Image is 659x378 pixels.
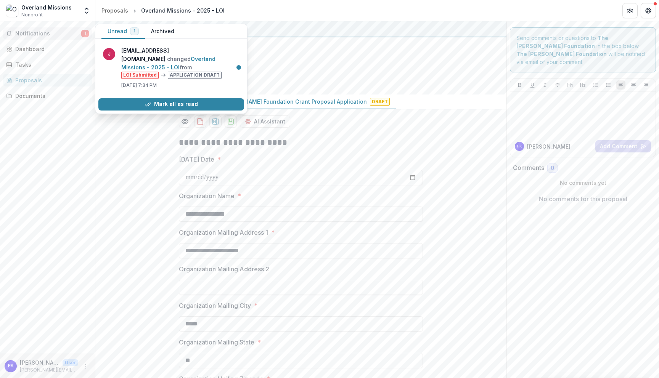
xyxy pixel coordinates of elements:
[225,115,237,128] button: download-proposal
[98,5,228,16] nav: breadcrumb
[21,3,72,11] div: Overland Missions
[528,80,537,90] button: Underline
[604,80,613,90] button: Ordered List
[101,24,145,39] button: Unread
[21,11,43,18] span: Nonprofit
[101,24,500,34] div: The [PERSON_NAME] Foundation
[3,90,92,102] a: Documents
[133,28,135,34] span: 1
[15,92,86,100] div: Documents
[179,264,269,274] p: Organization Mailing Address 2
[510,27,656,72] div: Send comments or questions to in the box below. will be notified via email of your comment.
[121,56,215,70] a: Overland Missions - 2025 - LOI
[517,144,522,148] div: Fiona Killough
[641,3,656,18] button: Get Help
[641,80,651,90] button: Align Right
[179,301,251,310] p: Organization Mailing City
[101,6,128,14] div: Proposals
[527,143,571,151] p: [PERSON_NAME]
[515,80,524,90] button: Bold
[629,80,638,90] button: Align Center
[179,115,191,128] button: Preview 306e1652-4990-4d0a-8676-bc7228a45779-1.pdf
[3,27,92,40] button: Notifications1
[370,98,390,106] span: Draft
[553,80,562,90] button: Strike
[551,165,554,171] span: 0
[145,24,180,39] button: Archived
[141,6,225,14] div: Overland Missions - 2025 - LOI
[595,140,651,152] button: Add Comment
[15,61,86,69] div: Tasks
[540,80,550,90] button: Italicize
[539,194,627,203] p: No comments for this proposal
[20,359,59,367] p: [PERSON_NAME]
[20,367,78,373] p: [PERSON_NAME][EMAIL_ADDRESS][DOMAIN_NAME]
[591,80,600,90] button: Bullet List
[578,80,587,90] button: Heading 2
[121,46,239,79] p: changed from
[81,3,92,18] button: Open entity switcher
[513,179,653,187] p: No comments yet
[3,74,92,86] a: Proposals
[3,58,92,71] a: Tasks
[98,98,244,111] button: Mark all as read
[206,98,367,106] p: The [PERSON_NAME] Foundation Grant Proposal Application
[63,359,78,366] p: User
[179,155,214,164] p: [DATE] Date
[101,43,488,53] h2: Overland Missions - 2025 - LOI
[15,30,81,37] span: Notifications
[566,80,575,90] button: Heading 1
[15,76,86,84] div: Proposals
[194,115,206,128] button: download-proposal
[240,115,290,128] button: AI Assistant
[15,45,86,53] div: Dashboard
[209,115,222,128] button: download-proposal
[516,51,607,57] strong: The [PERSON_NAME] Foundation
[179,338,254,347] p: Organization Mailing State
[179,191,235,200] p: Organization Name
[98,5,131,16] a: Proposals
[513,164,544,171] h2: Comments
[81,362,90,371] button: More
[616,80,625,90] button: Align Left
[6,5,18,17] img: Overland Missions
[179,228,268,237] p: Organization Mailing Address 1
[81,30,89,37] span: 1
[8,364,14,368] div: Fiona Killough
[622,3,638,18] button: Partners
[3,43,92,55] a: Dashboard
